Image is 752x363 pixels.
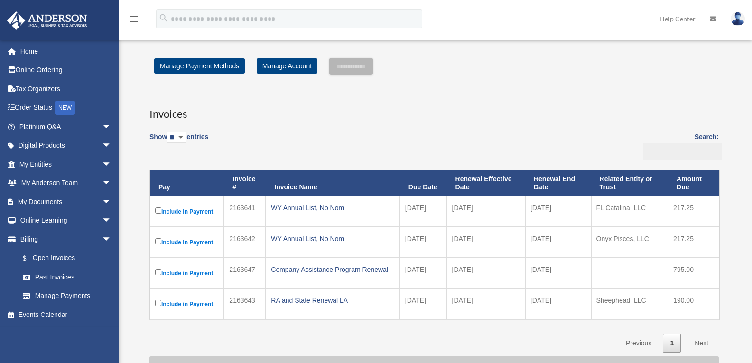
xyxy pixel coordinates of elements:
td: [DATE] [447,289,525,319]
a: Digital Productsarrow_drop_down [7,136,126,155]
input: Include in Payment [155,269,161,275]
td: 2163642 [224,227,266,258]
td: [DATE] [400,258,447,289]
th: Renewal End Date: activate to sort column ascending [525,170,591,196]
a: Next [687,334,715,353]
div: WY Annual List, No Nom [271,232,394,245]
label: Search: [640,131,719,160]
a: My Anderson Teamarrow_drop_down [7,174,126,193]
th: Pay: activate to sort column descending [150,170,224,196]
a: Manage Account [257,58,317,74]
span: arrow_drop_down [102,174,121,193]
input: Search: [643,143,722,161]
td: [DATE] [447,196,525,227]
div: Company Assistance Program Renewal [271,263,394,276]
td: Sheephead, LLC [591,289,668,319]
span: arrow_drop_down [102,230,121,249]
a: menu [128,17,139,25]
td: [DATE] [447,258,525,289]
span: arrow_drop_down [102,211,121,231]
div: RA and State Renewal LA [271,294,394,307]
a: Order StatusNEW [7,98,126,118]
select: Showentries [167,132,186,143]
a: Online Learningarrow_drop_down [7,211,126,230]
td: [DATE] [525,227,591,258]
a: Tax Organizers [7,79,126,98]
h3: Invoices [149,98,719,121]
td: 2163643 [224,289,266,319]
th: Related Entity or Trust: activate to sort column ascending [591,170,668,196]
td: 2163641 [224,196,266,227]
input: Include in Payment [155,300,161,306]
a: Past Invoices [13,268,121,287]
td: 217.25 [668,227,719,258]
th: Invoice #: activate to sort column ascending [224,170,266,196]
td: [DATE] [525,289,591,319]
div: NEW [55,101,75,115]
a: $Open Invoices [13,249,116,268]
a: 1 [663,334,681,353]
label: Include in Payment [155,205,219,217]
td: [DATE] [525,196,591,227]
td: 217.25 [668,196,719,227]
label: Include in Payment [155,236,219,248]
i: menu [128,13,139,25]
a: Billingarrow_drop_down [7,230,121,249]
a: My Entitiesarrow_drop_down [7,155,126,174]
div: WY Annual List, No Nom [271,201,394,214]
td: [DATE] [400,196,447,227]
img: User Pic [731,12,745,26]
td: Onyx Pisces, LLC [591,227,668,258]
a: Manage Payment Methods [154,58,245,74]
label: Include in Payment [155,267,219,279]
td: [DATE] [525,258,591,289]
input: Include in Payment [155,207,161,214]
span: arrow_drop_down [102,117,121,137]
a: Previous [619,334,659,353]
input: Include in Payment [155,238,161,244]
td: [DATE] [447,227,525,258]
span: arrow_drop_down [102,155,121,174]
label: Include in Payment [155,298,219,310]
a: Platinum Q&Aarrow_drop_down [7,117,126,136]
th: Amount Due: activate to sort column ascending [668,170,719,196]
span: arrow_drop_down [102,136,121,156]
td: 190.00 [668,289,719,319]
td: [DATE] [400,289,447,319]
img: Anderson Advisors Platinum Portal [4,11,90,30]
td: [DATE] [400,227,447,258]
span: $ [28,252,33,264]
a: Manage Payments [13,287,121,306]
a: Events Calendar [7,305,126,324]
td: 2163647 [224,258,266,289]
span: arrow_drop_down [102,192,121,212]
td: FL Catalina, LLC [591,196,668,227]
th: Invoice Name: activate to sort column ascending [266,170,399,196]
th: Renewal Effective Date: activate to sort column ascending [447,170,525,196]
i: search [158,13,169,23]
a: Online Ordering [7,61,126,80]
a: Home [7,42,126,61]
a: My Documentsarrow_drop_down [7,192,126,211]
label: Show entries [149,131,208,153]
th: Due Date: activate to sort column ascending [400,170,447,196]
td: 795.00 [668,258,719,289]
